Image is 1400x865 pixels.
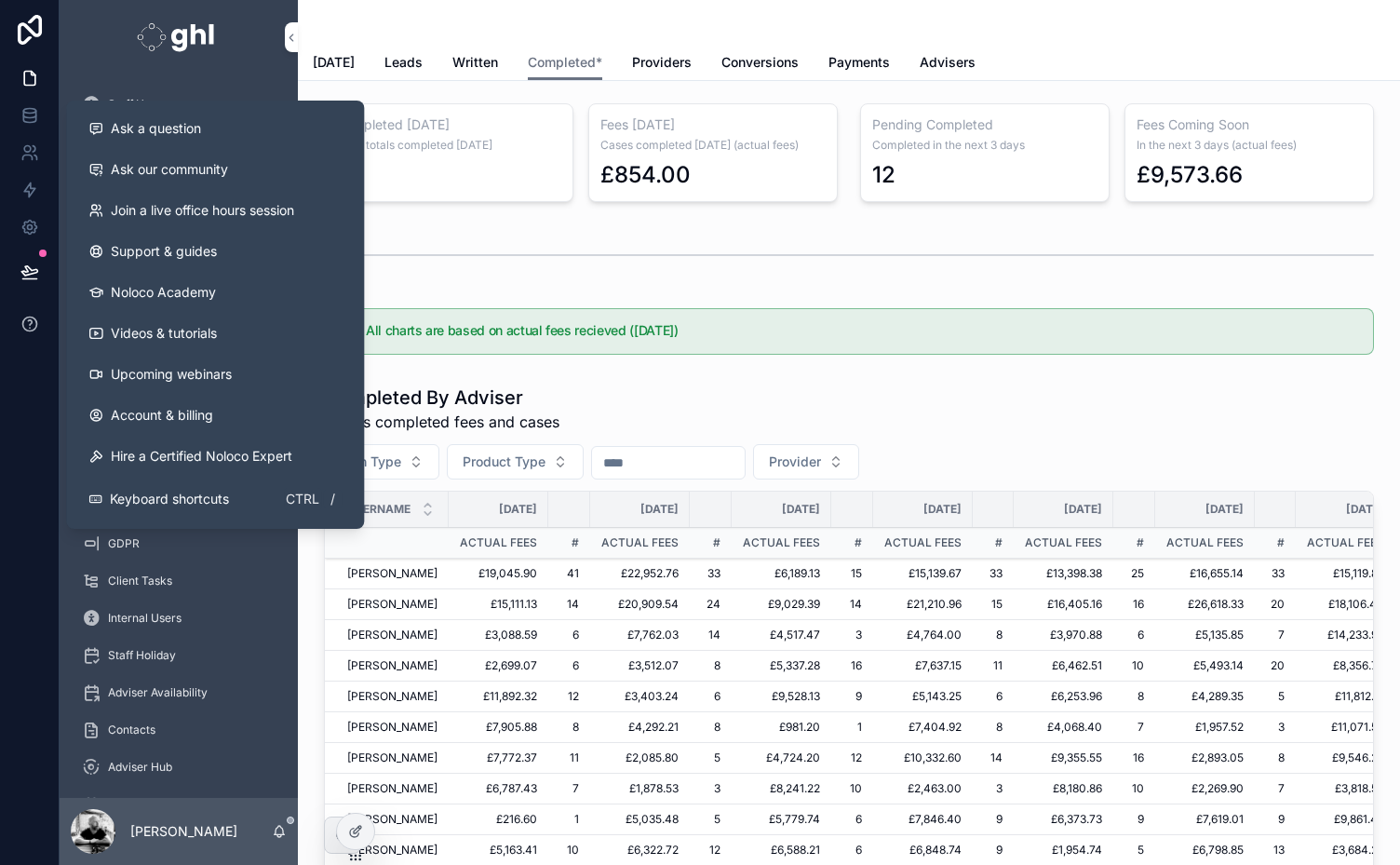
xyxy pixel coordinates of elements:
td: £5,035.48 [590,804,690,835]
td: [PERSON_NAME] [325,682,449,712]
span: In the next 3 days (actual fees) [1137,138,1362,153]
td: £15,111.13 [449,589,548,620]
td: £13,398.38 [1014,559,1113,589]
td: Actual Fees [1155,528,1255,559]
a: Leads [384,46,423,83]
td: Actual Fees [1014,528,1113,559]
td: 6 [973,682,1014,712]
a: Client Tasks [71,564,287,598]
a: Ask our community [74,149,357,190]
span: Ask a question [111,119,201,138]
td: £18,106.44 [1296,589,1395,620]
span: [DATE] [782,502,820,517]
td: 6 [690,682,732,712]
span: Account & billing [111,406,213,425]
td: £6,189.13 [732,559,831,589]
td: £1,957.52 [1155,712,1255,743]
td: £4,517.47 [732,620,831,651]
td: 33 [1255,559,1296,589]
a: Join a live office hours session [74,190,357,231]
p: [PERSON_NAME] [130,822,237,841]
td: £11,812.12 [1296,682,1395,712]
td: [PERSON_NAME] [325,589,449,620]
span: Adviser Availability [108,685,208,700]
a: Written [452,46,498,83]
td: £6,253.96 [1014,682,1113,712]
td: 15 [973,589,1014,620]
td: 14 [690,620,732,651]
td: Actual Fees [449,528,548,559]
td: [PERSON_NAME] [325,620,449,651]
span: Keyboard shortcuts [110,490,229,508]
a: Account & billing [74,395,357,436]
td: [PERSON_NAME] [325,804,449,835]
span: Internal Users [108,611,182,626]
a: Completed* [528,46,602,81]
td: 20 [1255,589,1296,620]
td: # [831,528,873,559]
span: Ask our community [111,160,228,179]
span: [DATE] [1205,502,1244,517]
td: £11,892.32 [449,682,548,712]
h3: Completed [DATE] [336,115,561,134]
td: £2,893.05 [1155,743,1255,774]
td: £7,637.15 [873,651,973,682]
td: 10 [831,774,873,804]
span: [DATE] [1346,502,1384,517]
td: 12 [831,743,873,774]
td: 5 [690,743,732,774]
span: Plan Type [340,453,401,471]
a: Payments [828,46,890,83]
td: 6 [831,804,873,835]
td: # [1255,528,1296,559]
td: 3 [690,774,732,804]
td: £8,356.74 [1296,651,1395,682]
h1: Completed By Adviser [324,385,559,411]
td: [PERSON_NAME] [325,712,449,743]
td: 7 [548,774,590,804]
td: 9 [973,804,1014,835]
td: 9 [831,682,873,712]
button: Select Button [753,444,859,480]
a: Advisers [920,46,976,83]
span: Case totals completed [DATE] [336,138,561,153]
td: £216.60 [449,804,548,835]
td: £9,861.45 [1296,804,1395,835]
td: £5,779.74 [732,804,831,835]
a: [DATE] [313,46,355,83]
td: £4,068.40 [1014,712,1113,743]
td: 3 [1255,712,1296,743]
td: 12 [548,682,590,712]
td: [PERSON_NAME] [325,774,449,804]
td: 5 [1255,682,1296,712]
td: £3,403.24 [590,682,690,712]
td: £7,772.37 [449,743,548,774]
span: Contacts [108,723,155,737]
span: Join a live office hours session [111,201,294,220]
span: Completed* [528,53,602,72]
td: £2,085.80 [590,743,690,774]
td: 15 [831,559,873,589]
td: 25 [1113,559,1155,589]
td: 14 [973,743,1014,774]
a: GDPR [71,527,287,561]
td: 8 [1113,682,1155,712]
td: £5,135.85 [1155,620,1255,651]
button: Keyboard shortcutsCtrl/ [74,477,357,521]
td: 9 [1113,804,1155,835]
td: £22,952.76 [590,559,690,589]
span: Support & guides [111,242,217,261]
a: Staff Holiday [71,639,287,672]
td: £7,905.88 [449,712,548,743]
h3: Fees Coming Soon [1137,115,1362,134]
td: 1 [831,712,873,743]
td: # [1113,528,1155,559]
td: £4,764.00 [873,620,973,651]
button: Ask a question [74,108,357,149]
span: Upcoming webinars [111,365,232,384]
td: £6,462.51 [1014,651,1113,682]
td: 11 [548,743,590,774]
div: scrollable content [60,74,298,798]
td: £4,292.21 [590,712,690,743]
td: £7,404.92 [873,712,973,743]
